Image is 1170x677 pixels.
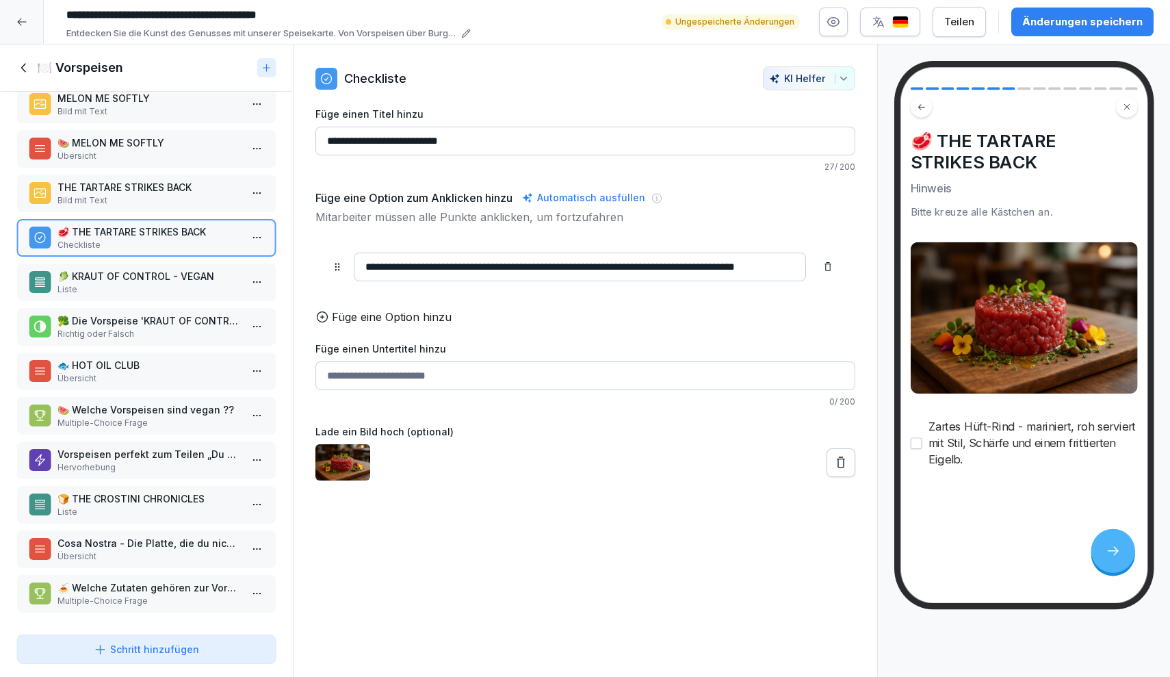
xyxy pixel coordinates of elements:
[315,396,855,408] p: 0 / 200
[16,531,276,568] div: Cosa Nostra - Die Platte, die du nicht ablehnen kannstÜbersicht
[57,328,241,340] p: Richtig oder Falsch
[16,353,276,390] div: 🐟 HOT OIL CLUBÜbersicht
[66,27,457,40] p: Entdecken Sie die Kunst des Genusses mit unserer Speisekarte. Von Vorspeisen über Burger, Pasta, ...
[57,194,241,207] p: Bild mit Text
[57,550,241,563] p: Übersicht
[933,7,986,37] button: Teilen
[57,461,241,474] p: Hervorhebung
[675,16,794,28] p: Ungespeicherte Änderungen
[57,225,241,239] p: 🥩 THE TARTARE STRIKES BACK
[16,442,276,479] div: Vorspeisen perfekt zum Teilen „Du nimmst das - ich esse den Rest“Hervorhebung
[928,419,1137,468] p: Zartes Hüft-Rind - mariniert, roh serviert mit Stil, Schärfe und einem frittierten Eigelb.
[910,205,1137,220] div: Bitte kreuze alle Kästchen an.
[57,269,241,283] p: 🥬 KRAUT OF CONTROL - VEGAN
[57,91,241,105] p: MELON ME SOFTLY
[910,130,1137,173] h4: 🥩 THE TARTARE STRIKES BACK
[57,403,241,417] p: 🍉 Welche Vorspeisen sind vegan ??
[315,444,370,481] img: x3dkqj5clksriscehtp31dxn.png
[57,358,241,372] p: 🐟 HOT OIL CLUB
[944,14,974,29] div: Teilen
[57,372,241,385] p: Übersicht
[57,506,241,518] p: Liste
[16,264,276,301] div: 🥬 KRAUT OF CONTROL - VEGANListe
[763,66,855,90] button: KI Helfer
[16,635,276,664] button: Schritt hinzufügen
[16,486,276,524] div: 🍞 THE CROSTINI CHRONICLESListe
[16,219,276,257] div: 🥩 THE TARTARE STRIKES BACKCheckliste
[1022,14,1143,29] div: Änderungen speichern
[57,105,241,118] p: Bild mit Text
[344,69,406,88] p: Checkliste
[57,536,241,550] p: Cosa Nostra - Die Platte, die du nicht ablehnen kannst
[57,595,241,607] p: Multiple-Choice Frage
[910,181,1137,197] p: Hinweis
[315,161,855,173] p: 27 / 200
[16,130,276,168] div: 🍉 MELON ME SOFTLYÜbersicht
[16,575,276,613] div: 🍝 Welche Zutaten gehören zur Vorspeise 'Cosa Nostra'?Multiple-Choice Frage
[1011,8,1154,36] button: Änderungen speichern
[769,73,849,84] div: KI Helfer
[315,342,855,356] label: Füge einen Untertitel hinzu
[16,397,276,435] div: 🍉 Welche Vorspeisen sind vegan ??Multiple-Choice Frage
[94,642,199,656] div: Schritt hinzufügen
[57,283,241,296] p: Liste
[519,190,648,206] div: Automatisch ausfüllen
[332,309,452,325] p: Füge eine Option hinzu
[892,16,909,29] img: de.svg
[57,580,241,595] p: 🍝 Welche Zutaten gehören zur Vorspeise 'Cosa Nostra'?
[57,417,241,429] p: Multiple-Choice Frage
[37,60,123,76] h1: 🍽️ Vorspeisen
[57,239,241,251] p: Checkliste
[315,107,855,121] label: Füge einen Titel hinzu
[16,308,276,346] div: 🥦 Die Vorspeise 'KRAUT OF CONTROL' ist mit ErdbeerenRichtig oder Falsch
[57,447,241,461] p: Vorspeisen perfekt zum Teilen „Du nimmst das - ich esse den Rest“
[57,136,241,150] p: 🍉 MELON ME SOFTLY
[57,491,241,506] p: 🍞 THE CROSTINI CHRONICLES
[16,86,276,123] div: MELON ME SOFTLYBild mit Text
[315,424,855,439] label: Lade ein Bild hoch (optional)
[57,180,241,194] p: THE TARTARE STRIKES BACK
[57,150,241,162] p: Übersicht
[315,209,855,225] p: Mitarbeiter müssen alle Punkte anklicken, um fortzufahren
[16,175,276,212] div: THE TARTARE STRIKES BACKBild mit Text
[910,242,1137,394] img: x3dkqj5clksriscehtp31dxn.png
[57,314,241,328] p: 🥦 Die Vorspeise 'KRAUT OF CONTROL' ist mit Erdbeeren
[315,190,512,206] h5: Füge eine Option zum Anklicken hinzu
